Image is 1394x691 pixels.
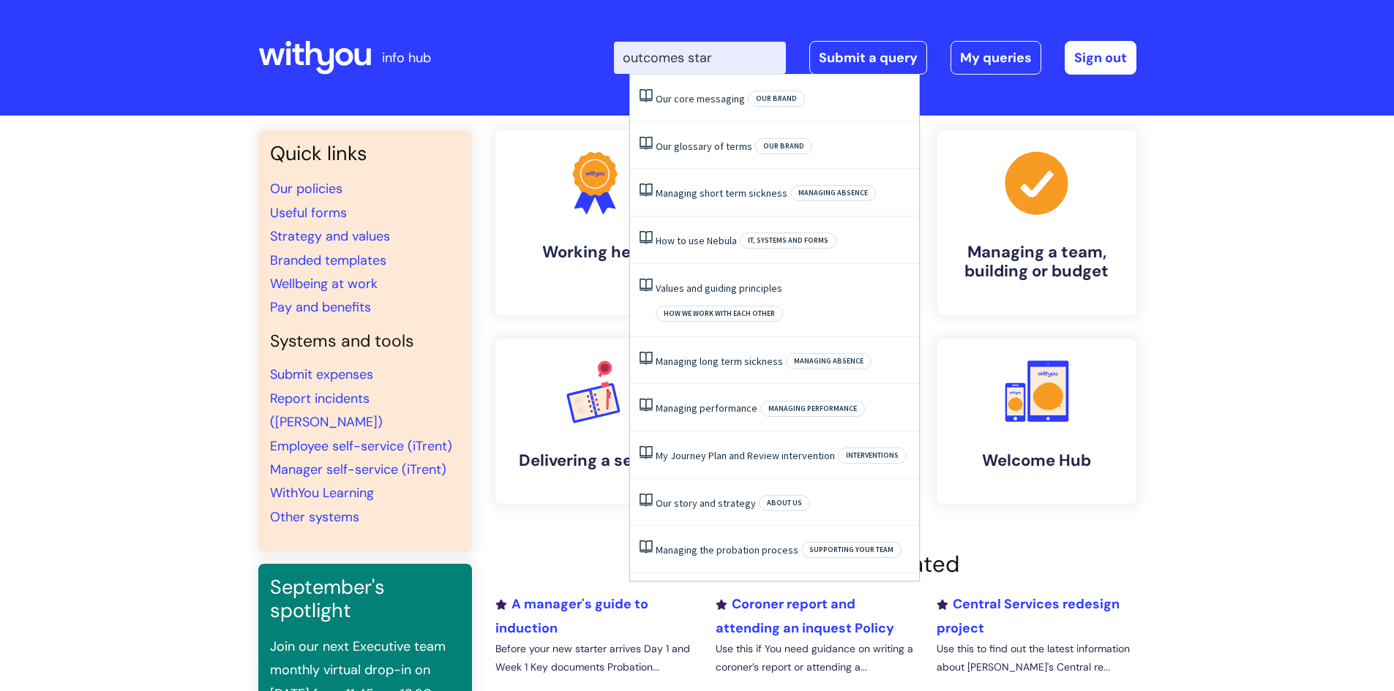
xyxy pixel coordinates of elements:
a: Useful forms [270,204,347,222]
span: Our brand [748,91,805,107]
a: WithYou Learning [270,484,374,502]
a: Managing long term sickness [656,355,783,368]
span: How we work with each other [656,306,783,322]
a: Sign out [1065,41,1136,75]
p: Use this if You need guidance on writing a coroner’s report or attending a... [716,640,915,676]
a: Pay and benefits [270,298,371,316]
a: A manager's guide to induction [495,595,648,636]
a: My Journey Plan and Review intervention [656,449,835,462]
a: Managing the probation process [656,543,798,556]
span: Interventions [838,448,907,464]
h4: Welcome Hub [949,451,1125,470]
a: Managing short term sickness [656,186,787,200]
h4: Working here [507,243,683,262]
span: Managing performance [760,401,865,417]
a: Delivering a service [495,339,694,504]
p: Before your new starter arrives Day 1 and Week 1 Key documents Probation... [495,640,694,676]
a: Our policies [270,180,342,197]
div: | - [614,41,1136,75]
h3: September's spotlight [270,575,460,623]
a: Employee self-service (iTrent) [270,437,452,455]
h4: Managing a team, building or budget [949,243,1125,282]
h4: Delivering a service [507,451,683,470]
a: Values and guiding principles [656,282,782,295]
a: Wellbeing at work [270,275,378,292]
h4: Systems and tools [270,331,460,352]
h2: Recently added or updated [495,551,1136,578]
a: Coroner report and attending an inquest Policy [716,595,894,636]
a: Our story and strategy [656,496,756,510]
input: Search [614,42,786,74]
p: info hub [382,46,431,69]
a: Central Services redesign project [937,595,1120,636]
h3: Quick links [270,142,460,165]
p: Use this to find out the latest information about [PERSON_NAME]'s Central re... [937,640,1136,676]
a: Manager self-service (iTrent) [270,461,446,478]
span: About Us [759,495,810,511]
a: Report incidents ([PERSON_NAME]) [270,390,383,431]
a: Submit expenses [270,366,373,383]
a: Managing performance [656,401,757,415]
a: Other systems [270,508,359,526]
a: My queries [951,41,1041,75]
a: Managing a team, building or budget [937,130,1136,315]
a: Submit a query [809,41,927,75]
span: Our brand [755,138,812,154]
a: How to use Nebula [656,234,737,247]
a: Our core messaging [656,92,745,105]
span: Managing absence [786,353,872,369]
a: Branded templates [270,252,386,269]
a: Welcome Hub [937,339,1136,504]
span: Supporting your team [801,542,902,558]
span: Managing absence [790,185,876,201]
span: IT, systems and forms [740,233,836,249]
a: Our glossary of terms [656,140,752,153]
a: Working here [495,130,694,315]
a: Strategy and values [270,227,390,245]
